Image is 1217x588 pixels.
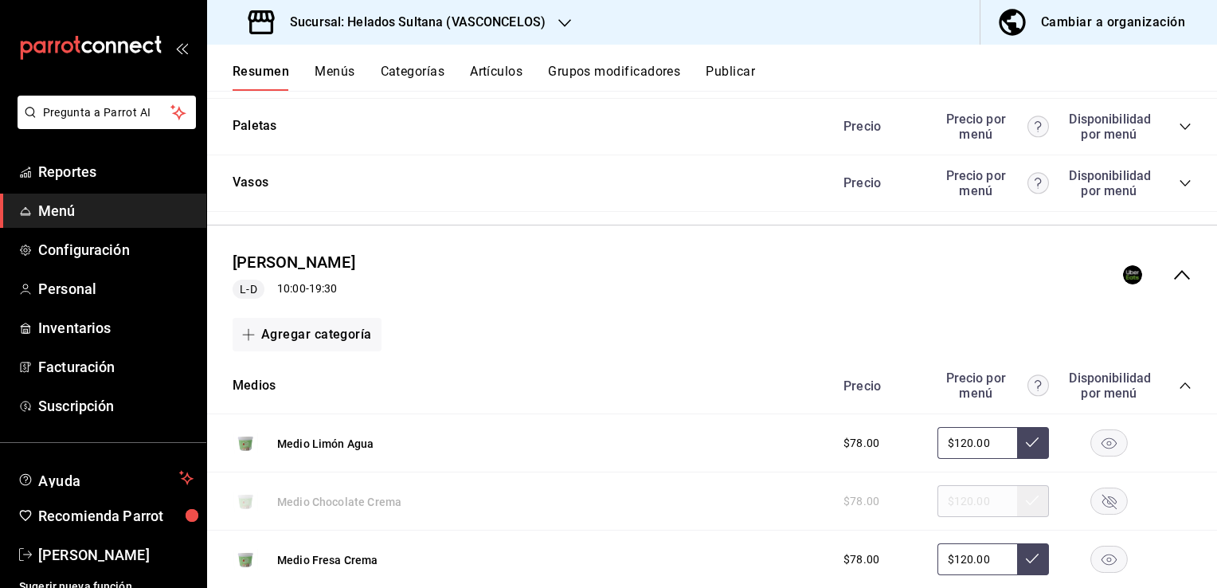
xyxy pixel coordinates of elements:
[233,280,355,299] div: 10:00 - 19:30
[233,318,382,351] button: Agregar categoría
[937,112,1049,142] div: Precio por menú
[233,64,1217,91] div: navigation tabs
[828,378,929,394] div: Precio
[38,468,173,488] span: Ayuda
[828,119,929,134] div: Precio
[233,251,355,274] button: [PERSON_NAME]
[1069,112,1149,142] div: Disponibilidad por menú
[843,551,879,568] span: $78.00
[1069,370,1149,401] div: Disponibilidad por menú
[38,505,194,527] span: Recomienda Parrot
[38,161,194,182] span: Reportes
[1179,120,1192,133] button: collapse-category-row
[233,547,258,572] img: Preview
[1069,168,1149,198] div: Disponibilidad por menú
[11,116,196,132] a: Pregunta a Parrot AI
[233,64,289,91] button: Resumen
[706,64,755,91] button: Publicar
[277,436,374,452] button: Medio Limón Agua
[38,356,194,378] span: Facturación
[937,370,1049,401] div: Precio por menú
[233,117,276,135] button: Paletas
[38,317,194,339] span: Inventarios
[1041,11,1185,33] div: Cambiar a organización
[470,64,522,91] button: Artículos
[18,96,196,129] button: Pregunta a Parrot AI
[843,435,879,452] span: $78.00
[381,64,445,91] button: Categorías
[233,430,258,456] img: Preview
[315,64,354,91] button: Menús
[38,278,194,300] span: Personal
[937,427,1017,459] input: Sin ajuste
[937,168,1049,198] div: Precio por menú
[548,64,680,91] button: Grupos modificadores
[175,41,188,54] button: open_drawer_menu
[1179,379,1192,392] button: collapse-category-row
[277,552,378,568] button: Medio Fresa Crema
[233,377,276,395] button: Medios
[38,200,194,221] span: Menú
[233,174,268,192] button: Vasos
[937,543,1017,575] input: Sin ajuste
[38,544,194,566] span: [PERSON_NAME]
[233,281,263,298] span: L-D
[277,13,546,32] h3: Sucursal: Helados Sultana (VASCONCELOS)
[207,238,1217,312] div: collapse-menu-row
[38,395,194,417] span: Suscripción
[828,175,929,190] div: Precio
[38,239,194,261] span: Configuración
[1179,177,1192,190] button: collapse-category-row
[43,104,171,121] span: Pregunta a Parrot AI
